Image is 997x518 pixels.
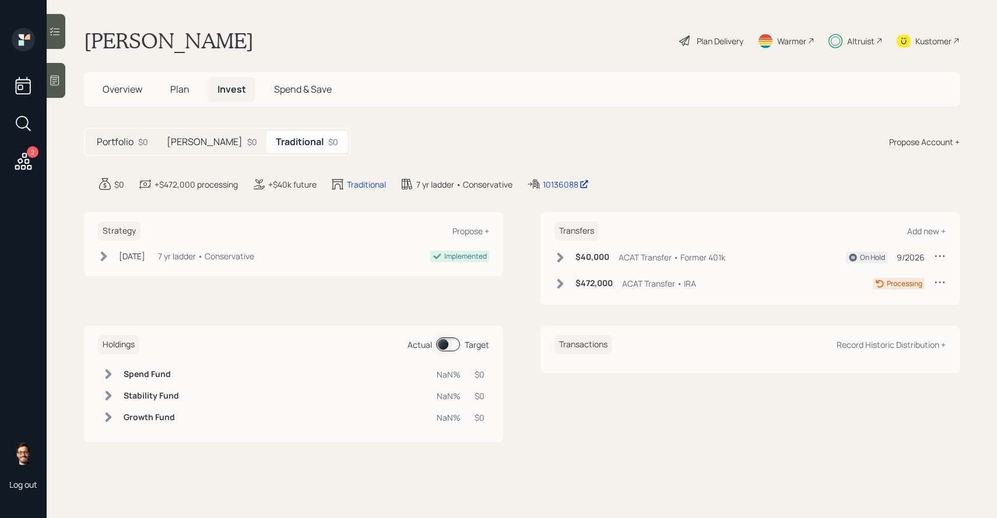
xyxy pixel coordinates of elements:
div: $0 [247,136,257,148]
h6: Holdings [98,335,139,354]
h6: Spend Fund [124,369,179,379]
div: Target [465,339,489,351]
div: NaN% [437,368,461,380]
div: ACAT Transfer • IRA [622,277,696,290]
div: 7 yr ladder • Conservative [416,178,512,191]
div: Propose + [452,225,489,237]
div: On Hold [860,252,885,263]
div: Altruist [847,35,875,47]
h6: Stability Fund [124,391,179,401]
h5: [PERSON_NAME] [167,136,243,147]
div: $0 [475,411,485,424]
div: Log out [9,479,37,490]
h6: $40,000 [575,252,609,262]
div: NaN% [437,411,461,424]
div: Traditional [347,178,386,191]
h6: $472,000 [575,279,613,288]
div: Plan Delivery [697,35,743,47]
span: Spend & Save [274,83,332,96]
h5: Traditional [276,136,324,147]
div: ACAT Transfer • Former 401k [619,251,725,263]
h6: Strategy [98,221,141,241]
h1: [PERSON_NAME] [84,28,254,54]
div: 9/2026 [897,251,925,263]
span: Invest [217,83,246,96]
div: Actual [408,339,432,351]
div: Implemented [444,251,487,262]
div: Record Historic Distribution + [837,339,946,350]
div: 7 yr ladder • Conservative [158,250,254,262]
div: Add new + [907,225,946,237]
h6: Transfers [554,221,599,241]
div: Propose Account + [889,136,960,148]
div: Warmer [777,35,806,47]
div: NaN% [437,390,461,402]
div: Kustomer [915,35,952,47]
h6: Transactions [554,335,612,354]
div: 2 [27,146,38,158]
div: 10136088 [543,178,589,191]
div: $0 [114,178,124,191]
div: $0 [328,136,338,148]
div: +$472,000 processing [155,178,238,191]
div: +$40k future [268,178,317,191]
div: $0 [138,136,148,148]
img: sami-boghos-headshot.png [12,442,35,465]
div: $0 [475,390,485,402]
h6: Growth Fund [124,413,179,422]
span: Overview [103,83,142,96]
h5: Portfolio [97,136,134,147]
div: [DATE] [119,250,145,262]
div: $0 [475,368,485,380]
span: Plan [170,83,189,96]
div: Processing [887,279,922,289]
